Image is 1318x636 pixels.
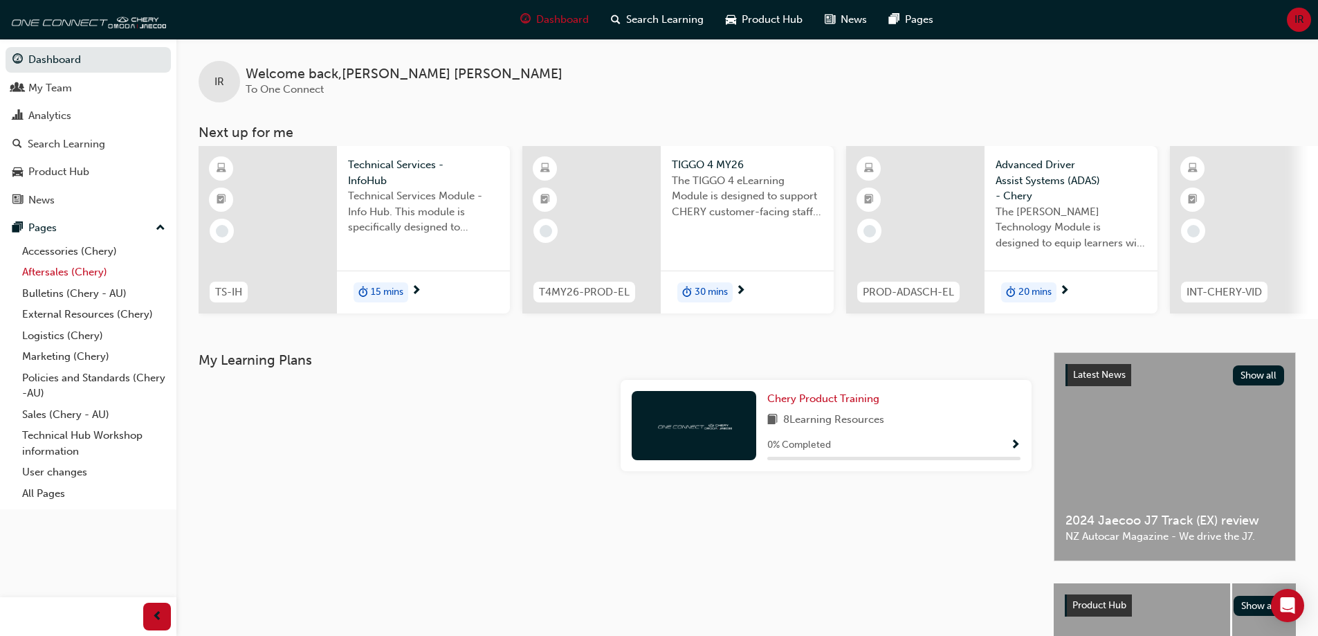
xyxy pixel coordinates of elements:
[715,6,814,34] a: car-iconProduct Hub
[6,215,171,241] button: Pages
[348,188,499,235] span: Technical Services Module - Info Hub. This module is specifically designed to address the require...
[28,108,71,124] div: Analytics
[411,285,421,298] span: next-icon
[735,285,746,298] span: next-icon
[12,222,23,235] span: pages-icon
[536,12,589,28] span: Dashboard
[522,146,834,314] a: T4MY26-PROD-ELTIGGO 4 MY26The TIGGO 4 eLearning Module is designed to support CHERY customer-faci...
[12,82,23,95] span: people-icon
[1234,596,1285,616] button: Show all
[1065,513,1284,529] span: 2024 Jaecoo J7 Track (EX) review
[1187,225,1200,237] span: learningRecordVerb_NONE-icon
[846,146,1157,314] a: PROD-ADASCH-ELAdvanced Driver Assist Systems (ADAS) - CheryThe [PERSON_NAME] Technology Module is...
[767,392,879,405] span: Chery Product Training
[12,54,23,66] span: guage-icon
[17,304,171,325] a: External Resources (Chery)
[864,191,874,209] span: booktick-icon
[17,325,171,347] a: Logistics (Chery)
[17,425,171,462] a: Technical Hub Workshop information
[726,11,736,28] span: car-icon
[863,225,876,237] span: learningRecordVerb_NONE-icon
[17,346,171,367] a: Marketing (Chery)
[176,125,1318,140] h3: Next up for me
[17,404,171,426] a: Sales (Chery - AU)
[1018,284,1052,300] span: 20 mins
[12,110,23,122] span: chart-icon
[540,191,550,209] span: booktick-icon
[1065,364,1284,386] a: Latest NewsShow all
[217,191,226,209] span: booktick-icon
[841,12,867,28] span: News
[358,284,368,302] span: duration-icon
[1187,284,1262,300] span: INT-CHERY-VID
[1006,284,1016,302] span: duration-icon
[371,284,403,300] span: 15 mins
[17,483,171,505] a: All Pages
[348,157,499,188] span: Technical Services - InfoHub
[17,367,171,404] a: Policies and Standards (Chery -AU)
[1065,594,1285,617] a: Product HubShow all
[996,157,1146,204] span: Advanced Driver Assist Systems (ADAS) - Chery
[1010,439,1020,452] span: Show Progress
[509,6,600,34] a: guage-iconDashboard
[6,131,171,157] a: Search Learning
[1233,365,1285,385] button: Show all
[520,11,531,28] span: guage-icon
[215,284,242,300] span: TS-IH
[682,284,692,302] span: duration-icon
[152,608,163,626] span: prev-icon
[216,225,228,237] span: learningRecordVerb_NONE-icon
[656,419,732,432] img: oneconnect
[783,412,884,429] span: 8 Learning Resources
[1188,160,1198,178] span: learningResourceType_ELEARNING-icon
[17,241,171,262] a: Accessories (Chery)
[199,352,1032,368] h3: My Learning Plans
[864,160,874,178] span: learningResourceType_ELEARNING-icon
[1065,529,1284,545] span: NZ Autocar Magazine - We drive the J7.
[1287,8,1311,32] button: IR
[742,12,803,28] span: Product Hub
[1188,191,1198,209] span: booktick-icon
[863,284,954,300] span: PROD-ADASCH-EL
[996,204,1146,251] span: The [PERSON_NAME] Technology Module is designed to equip learners with essential knowledge about ...
[600,6,715,34] a: search-iconSearch Learning
[28,136,105,152] div: Search Learning
[156,219,165,237] span: up-icon
[7,6,166,33] img: oneconnect
[6,75,171,101] a: My Team
[217,160,226,178] span: learningResourceType_ELEARNING-icon
[540,225,552,237] span: learningRecordVerb_NONE-icon
[12,194,23,207] span: news-icon
[672,157,823,173] span: TIGGO 4 MY26
[6,44,171,215] button: DashboardMy TeamAnalyticsSearch LearningProduct HubNews
[214,74,224,90] span: IR
[199,146,510,314] a: TS-IHTechnical Services - InfoHubTechnical Services Module - Info Hub. This module is specificall...
[12,138,22,151] span: search-icon
[905,12,933,28] span: Pages
[767,437,831,453] span: 0 % Completed
[246,66,562,82] span: Welcome back , [PERSON_NAME] [PERSON_NAME]
[814,6,878,34] a: news-iconNews
[6,188,171,213] a: News
[825,11,835,28] span: news-icon
[17,462,171,483] a: User changes
[28,192,55,208] div: News
[1294,12,1304,28] span: IR
[1073,369,1126,381] span: Latest News
[1010,437,1020,454] button: Show Progress
[767,391,885,407] a: Chery Product Training
[878,6,944,34] a: pages-iconPages
[1059,285,1070,298] span: next-icon
[17,262,171,283] a: Aftersales (Chery)
[1072,599,1126,611] span: Product Hub
[28,164,89,180] div: Product Hub
[889,11,899,28] span: pages-icon
[540,160,550,178] span: learningResourceType_ELEARNING-icon
[6,47,171,73] a: Dashboard
[28,220,57,236] div: Pages
[28,80,72,96] div: My Team
[672,173,823,220] span: The TIGGO 4 eLearning Module is designed to support CHERY customer-facing staff with the product ...
[1054,352,1296,561] a: Latest NewsShow all2024 Jaecoo J7 Track (EX) reviewNZ Autocar Magazine - We drive the J7.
